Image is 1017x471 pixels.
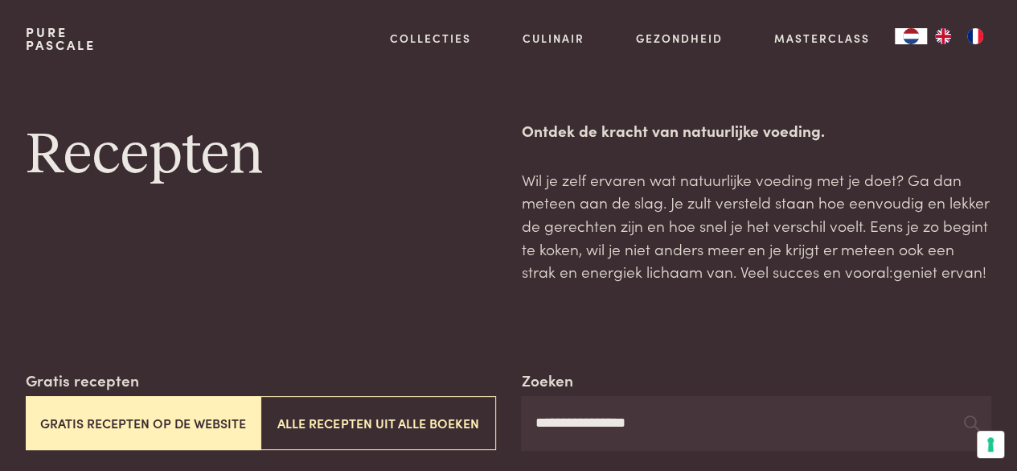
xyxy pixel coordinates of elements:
button: Uw voorkeuren voor toestemming voor trackingtechnologieën [977,431,1004,458]
a: Collecties [390,30,471,47]
strong: Ontdek de kracht van natuurlijke voeding. [521,119,824,141]
button: Alle recepten uit alle boeken [260,396,495,450]
a: FR [959,28,991,44]
div: Language [895,28,927,44]
ul: Language list [927,28,991,44]
h1: Recepten [26,119,496,192]
aside: Language selected: Nederlands [895,28,991,44]
a: Gezondheid [636,30,723,47]
a: EN [927,28,959,44]
a: Masterclass [773,30,869,47]
label: Gratis recepten [26,369,139,392]
a: Culinair [523,30,584,47]
button: Gratis recepten op de website [26,396,260,450]
a: NL [895,28,927,44]
label: Zoeken [521,369,572,392]
p: Wil je zelf ervaren wat natuurlijke voeding met je doet? Ga dan meteen aan de slag. Je zult verst... [521,168,991,283]
a: PurePascale [26,26,96,52]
